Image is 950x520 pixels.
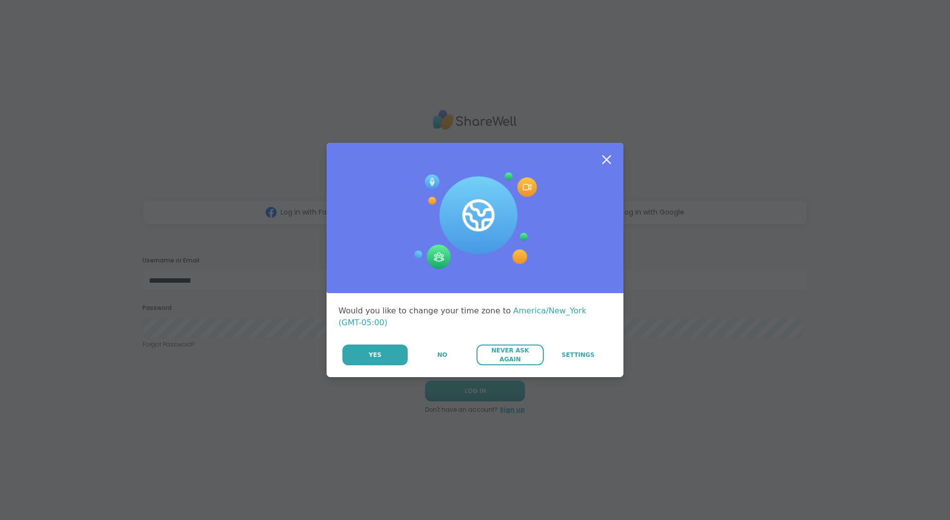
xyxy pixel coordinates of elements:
[409,345,475,365] button: No
[545,345,612,365] a: Settings
[369,350,381,359] span: Yes
[481,346,538,364] span: Never Ask Again
[437,350,447,359] span: No
[338,305,612,329] div: Would you like to change your time zone to
[562,350,595,359] span: Settings
[338,306,586,327] span: America/New_York (GMT-05:00)
[342,345,408,365] button: Yes
[413,173,537,269] img: Session Experience
[476,345,543,365] button: Never Ask Again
